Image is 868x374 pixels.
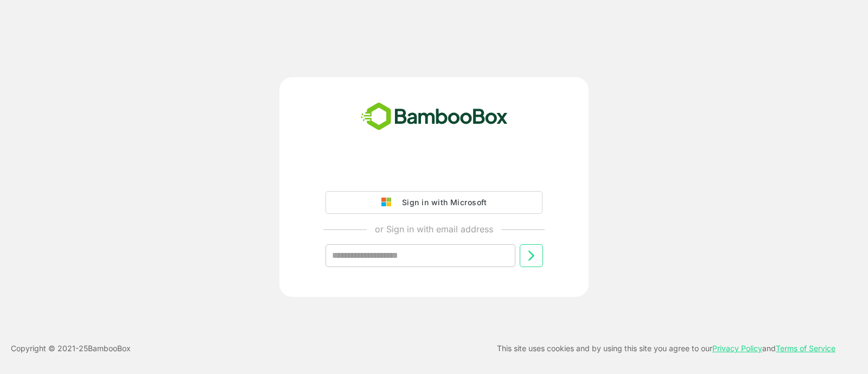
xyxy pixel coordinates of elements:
[325,191,542,214] button: Sign in with Microsoft
[776,344,835,353] a: Terms of Service
[497,342,835,355] p: This site uses cookies and by using this site you agree to our and
[355,99,514,135] img: bamboobox
[11,342,131,355] p: Copyright © 2021- 25 BambooBox
[381,198,397,207] img: google
[712,344,762,353] a: Privacy Policy
[397,195,487,210] div: Sign in with Microsoft
[375,223,493,236] p: or Sign in with email address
